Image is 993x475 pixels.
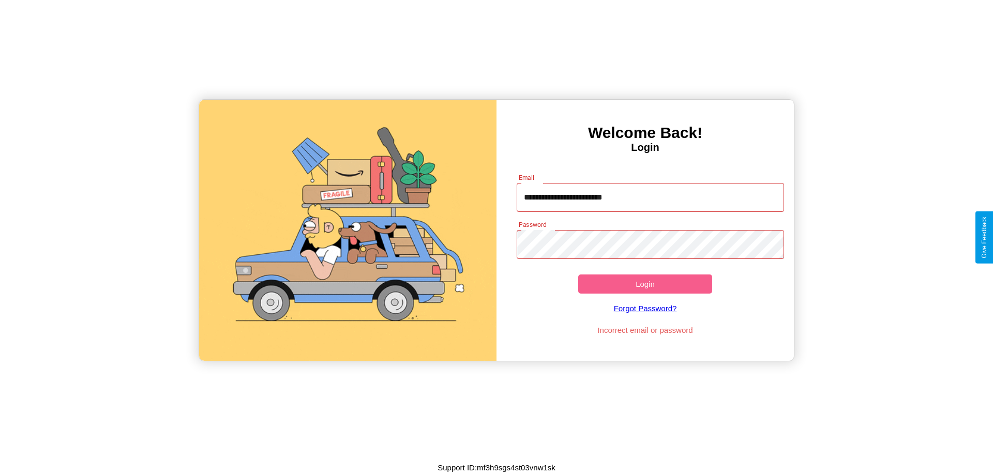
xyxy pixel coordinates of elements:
h4: Login [496,142,794,154]
a: Forgot Password? [511,294,779,323]
img: gif [199,100,496,361]
div: Give Feedback [981,217,988,258]
label: Password [519,220,546,229]
button: Login [578,274,712,294]
label: Email [519,173,535,182]
h3: Welcome Back! [496,124,794,142]
p: Support ID: mf3h9sgs4st03vnw1sk [438,461,555,474]
p: Incorrect email or password [511,323,779,337]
